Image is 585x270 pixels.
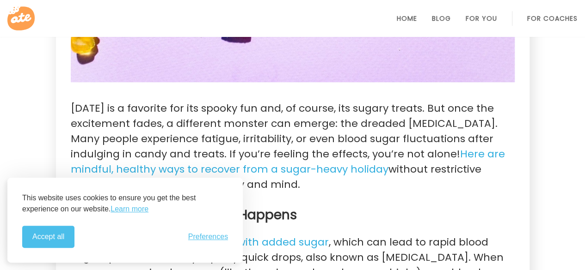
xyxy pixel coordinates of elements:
[188,233,228,241] button: Toggle preferences
[188,233,228,241] span: Preferences
[527,15,578,22] a: For Coaches
[22,192,228,215] p: This website uses cookies to ensure you get the best experience on our website.
[71,101,515,192] p: [DATE] is a favorite for its spooky fun and, of course, its sugary treats. But once the excitemen...
[71,207,515,223] h3: Why the [MEDICAL_DATA] Happens
[466,15,497,22] a: For You
[397,15,417,22] a: Home
[71,147,505,177] a: Here are mindful, healthy ways to recover from a sugar-heavy holiday
[432,15,451,22] a: Blog
[111,204,148,215] a: Learn more
[22,226,74,248] button: Accept all cookies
